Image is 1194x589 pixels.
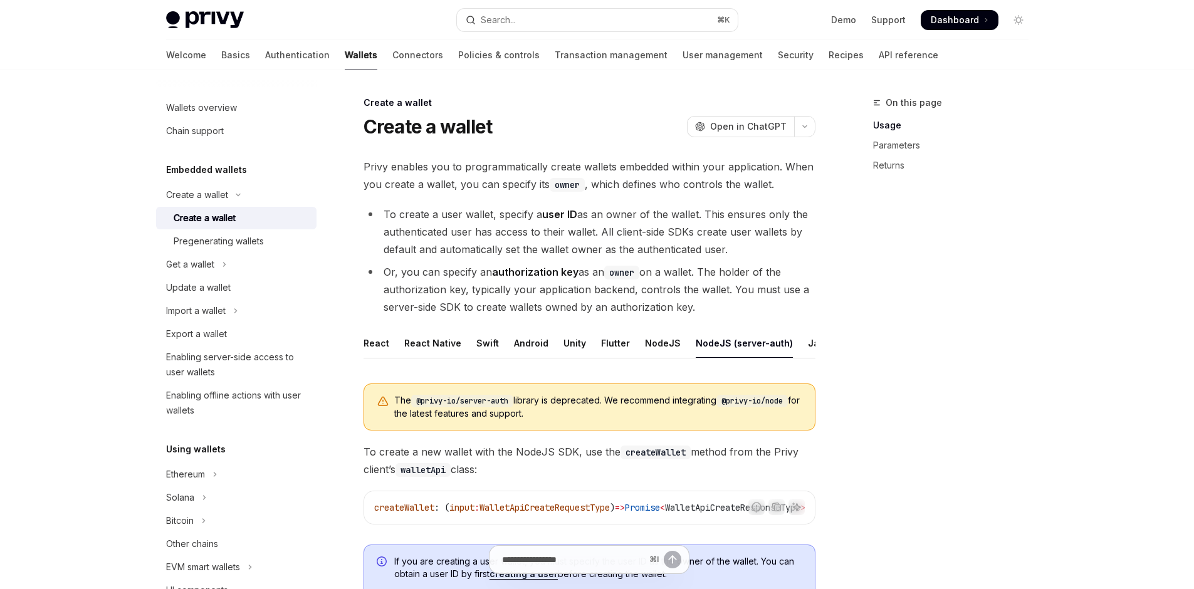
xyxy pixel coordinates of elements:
div: Import a wallet [166,303,226,318]
span: : ( [434,502,449,513]
a: User management [683,40,763,70]
a: Dashboard [921,10,998,30]
button: Toggle Solana section [156,486,317,509]
a: Enabling server-side access to user wallets [156,346,317,383]
li: To create a user wallet, specify a as an owner of the wallet. This ensures only the authenticated... [364,206,815,258]
a: Enabling offline actions with user wallets [156,384,317,422]
span: Dashboard [931,14,979,26]
span: < [660,502,665,513]
div: Create a wallet [364,96,815,109]
code: walletApi [395,463,451,477]
a: API reference [879,40,938,70]
code: @privy-io/node [716,395,788,407]
span: ⌘ K [717,15,730,25]
div: Java [808,328,830,358]
div: Wallets overview [166,100,237,115]
div: Unity [563,328,586,358]
a: Wallets [345,40,377,70]
button: Toggle Get a wallet section [156,253,317,276]
span: WalletApiCreateResponseType [665,502,800,513]
a: Connectors [392,40,443,70]
button: Copy the contents from the code block [768,499,785,515]
div: Search... [481,13,516,28]
a: Returns [873,155,1039,175]
div: Ethereum [166,467,205,482]
div: Bitcoin [166,513,194,528]
svg: Warning [377,395,389,408]
a: Parameters [873,135,1039,155]
div: Create a wallet [166,187,228,202]
a: Usage [873,115,1039,135]
button: Ask AI [788,499,805,515]
code: owner [550,178,585,192]
span: => [615,502,625,513]
div: Enabling offline actions with user wallets [166,388,309,418]
span: On this page [886,95,942,110]
div: React [364,328,389,358]
a: Support [871,14,906,26]
span: To create a new wallet with the NodeJS SDK, use the method from the Privy client’s class: [364,443,815,478]
li: Or, you can specify an as an on a wallet. The holder of the authorization key, typically your app... [364,263,815,316]
h5: Using wallets [166,442,226,457]
button: Toggle EVM smart wallets section [156,556,317,578]
div: Android [514,328,548,358]
button: Toggle Import a wallet section [156,300,317,322]
h5: Embedded wallets [166,162,247,177]
strong: authorization key [492,266,579,278]
input: Ask a question... [502,546,644,573]
div: NodeJS [645,328,681,358]
span: Open in ChatGPT [710,120,787,133]
div: Pregenerating wallets [174,234,264,249]
button: Toggle Create a wallet section [156,184,317,206]
div: Chain support [166,123,224,138]
div: NodeJS (server-auth) [696,328,793,358]
a: Policies & controls [458,40,540,70]
a: Chain support [156,120,317,142]
span: createWallet [374,502,434,513]
button: Toggle Ethereum section [156,463,317,486]
a: Wallets overview [156,96,317,119]
code: @privy-io/server-auth [411,395,513,407]
span: input [449,502,474,513]
button: Open search [457,9,738,31]
a: Basics [221,40,250,70]
a: Transaction management [555,40,668,70]
div: Swift [476,328,499,358]
span: ) [610,502,615,513]
a: Update a wallet [156,276,317,299]
button: Open in ChatGPT [687,116,794,137]
span: The library is deprecated. We recommend integrating for the latest features and support. [394,394,802,420]
div: Update a wallet [166,280,231,295]
div: React Native [404,328,461,358]
a: Pregenerating wallets [156,230,317,253]
button: Toggle Bitcoin section [156,509,317,532]
a: Authentication [265,40,330,70]
button: Send message [664,551,681,568]
div: Solana [166,490,194,505]
a: Recipes [829,40,864,70]
div: EVM smart wallets [166,560,240,575]
span: Promise [625,502,660,513]
div: Other chains [166,536,218,551]
a: Other chains [156,533,317,555]
a: Demo [831,14,856,26]
div: Enabling server-side access to user wallets [166,350,309,380]
button: Report incorrect code [748,499,765,515]
div: Create a wallet [174,211,236,226]
img: light logo [166,11,244,29]
a: Welcome [166,40,206,70]
code: createWallet [621,446,691,459]
strong: user ID [542,208,577,221]
span: WalletApiCreateRequestType [479,502,610,513]
span: : [474,502,479,513]
h1: Create a wallet [364,115,493,138]
button: Toggle dark mode [1008,10,1029,30]
div: Get a wallet [166,257,214,272]
span: Privy enables you to programmatically create wallets embedded within your application. When you c... [364,158,815,193]
div: Flutter [601,328,630,358]
a: Export a wallet [156,323,317,345]
a: Security [778,40,814,70]
div: Export a wallet [166,326,227,341]
code: owner [604,266,639,279]
a: Create a wallet [156,207,317,229]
